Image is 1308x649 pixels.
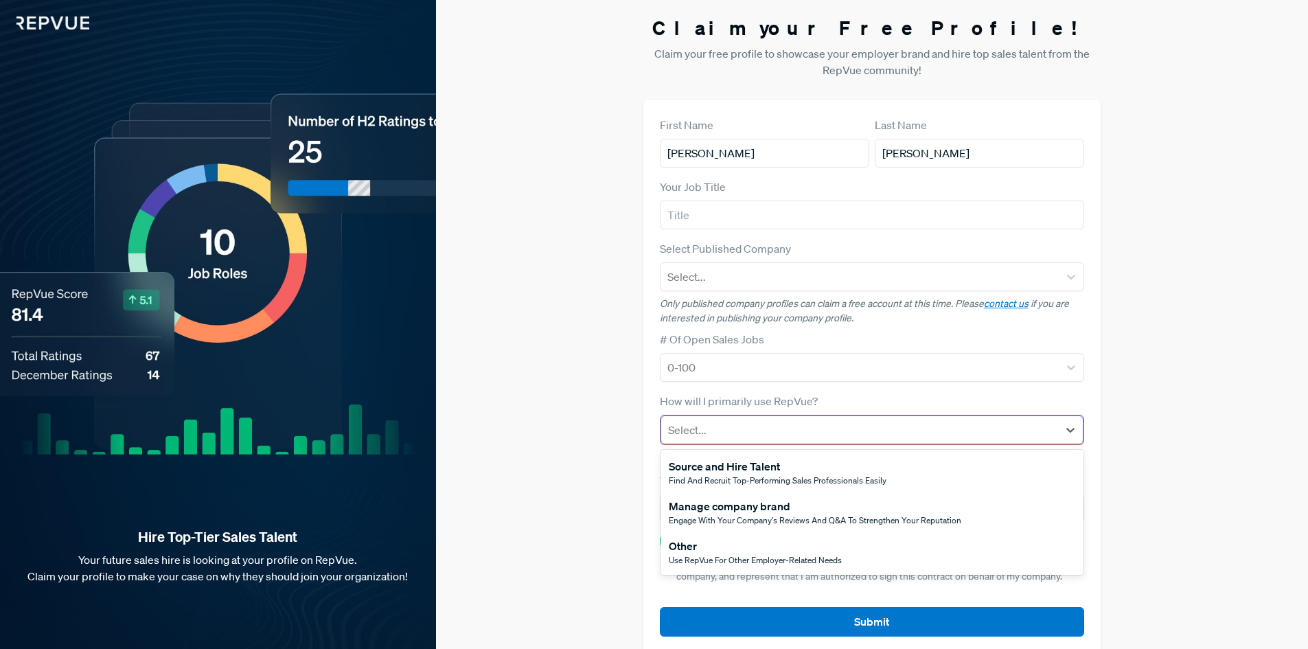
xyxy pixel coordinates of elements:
p: Your future sales hire is looking at your profile on RepVue. Claim your profile to make your case... [22,551,414,584]
label: How will I primarily use RepVue? [660,393,818,409]
div: Manage company brand [669,498,961,514]
input: First Name [660,139,869,168]
label: # Of Open Sales Jobs [660,331,764,348]
label: Work Email [660,472,715,489]
input: Email [660,494,1085,523]
div: Source and Hire Talent [669,458,886,475]
p: Claim your free profile to showcase your employer brand and hire top sales talent from the RepVue... [643,45,1101,78]
div: Other [669,538,842,554]
input: Last Name [875,139,1084,168]
h3: Claim your Free Profile! [643,16,1101,40]
span: Engage with your company's reviews and Q&A to strengthen your reputation [669,514,961,526]
p: Only published company profiles can claim a free account at this time. Please if you are interest... [660,297,1085,326]
a: contact us [984,297,1029,310]
strong: Hire Top-Tier Sales Talent [22,528,414,546]
label: First Name [660,117,713,133]
label: Your Job Title [660,179,726,195]
button: Submit [660,607,1085,637]
span: Use RepVue for other employer-related needs [669,554,842,566]
span: and I agree to RepVue’s and on behalf of my company, and represent that I am authorized to sign t... [676,537,1063,582]
input: Title [660,201,1085,229]
label: Last Name [875,117,927,133]
label: Select Published Company [660,240,791,257]
span: Find and recruit top-performing sales professionals easily [669,475,886,486]
span: Please make a selection from the How will I primarily use RepVue? [660,448,915,460]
